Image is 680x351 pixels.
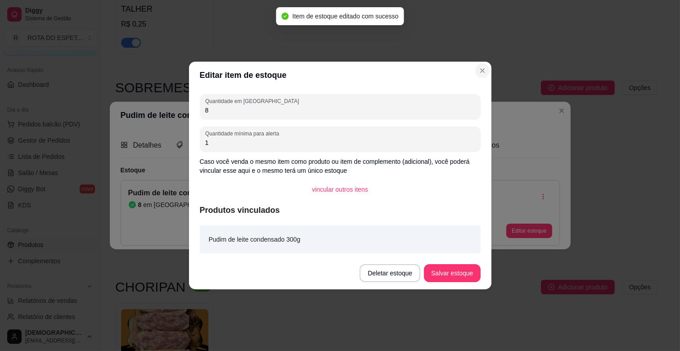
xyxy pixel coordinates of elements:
label: Quantidade em [GEOGRAPHIC_DATA] [205,97,302,105]
p: Caso você venda o mesmo item como produto ou item de complemento (adicional), você poderá vincula... [200,157,481,175]
button: Deletar estoque [360,264,420,282]
span: check-circle [282,13,289,20]
article: Produtos vinculados [200,204,481,216]
label: Quantidade mínima para alerta [205,130,282,137]
input: Quantidade mínima para alerta [205,138,475,147]
button: Salvar estoque [424,264,480,282]
button: Close [475,63,490,78]
header: Editar item de estoque [189,62,491,89]
article: Pudim de leite condensado 300g [209,234,301,244]
input: Quantidade em estoque [205,106,475,115]
span: Item de estoque editado com sucesso [293,13,399,20]
button: vincular outros itens [305,180,375,198]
